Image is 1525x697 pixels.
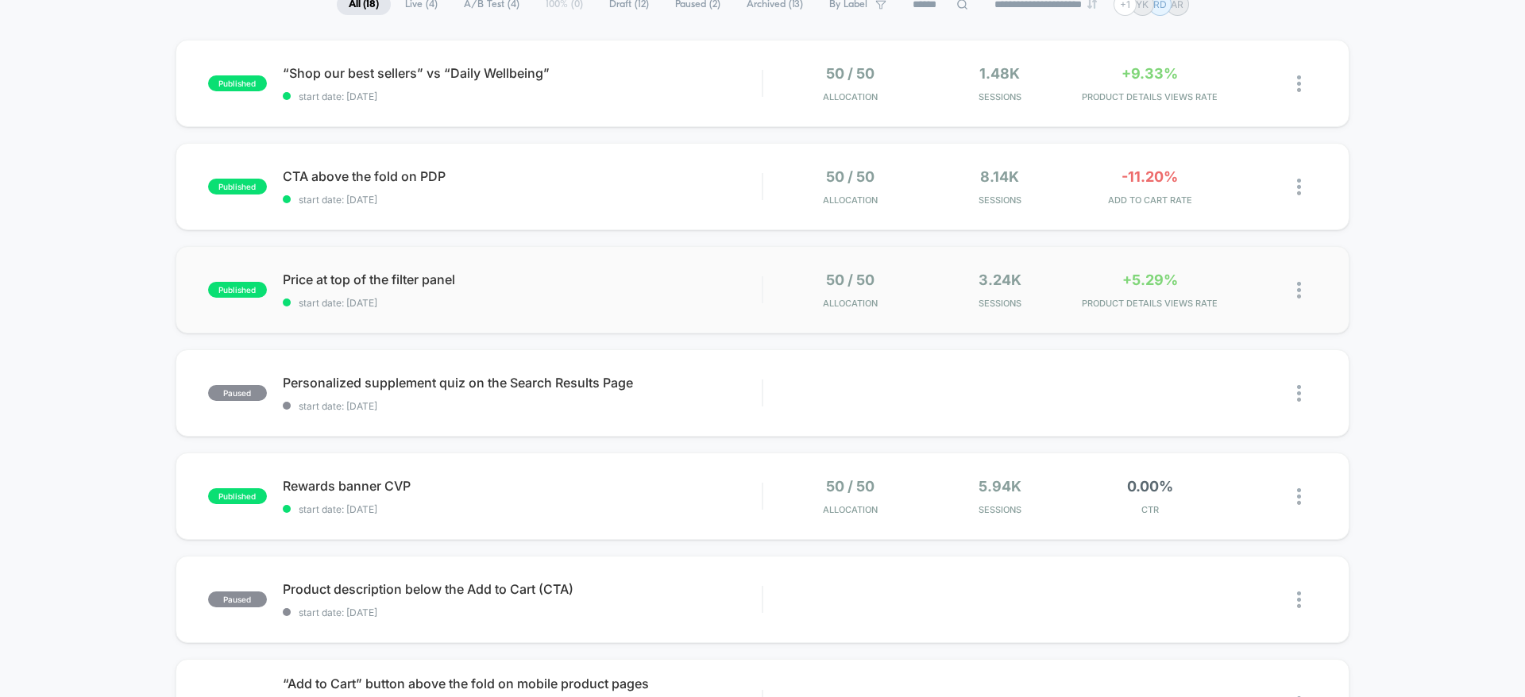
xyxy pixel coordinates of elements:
[208,179,267,194] span: published
[823,298,878,309] span: Allocation
[980,168,1019,185] span: 8.14k
[1297,385,1301,402] img: close
[283,503,762,515] span: start date: [DATE]
[823,504,878,515] span: Allocation
[283,271,762,287] span: Price at top of the filter panel
[208,591,267,607] span: paused
[1079,194,1221,206] span: ADD TO CART RATE
[826,65,874,82] span: 50 / 50
[283,90,762,102] span: start date: [DATE]
[823,91,878,102] span: Allocation
[1079,504,1221,515] span: CTR
[1122,271,1178,288] span: +5.29%
[1079,298,1221,309] span: PRODUCT DETAILS VIEWS RATE
[826,168,874,185] span: 50 / 50
[283,478,762,494] span: Rewards banner CVP
[1297,488,1301,505] img: close
[283,168,762,184] span: CTA above the fold on PDP
[1079,91,1221,102] span: PRODUCT DETAILS VIEWS RATE
[208,75,267,91] span: published
[826,271,874,288] span: 50 / 50
[929,194,1071,206] span: Sessions
[1297,282,1301,298] img: close
[283,194,762,206] span: start date: [DATE]
[929,504,1071,515] span: Sessions
[1127,478,1173,495] span: 0.00%
[208,282,267,298] span: published
[208,385,267,401] span: paused
[208,488,267,504] span: published
[283,297,762,309] span: start date: [DATE]
[283,676,762,691] span: “Add to Cart” button above the fold on mobile product pages
[826,478,874,495] span: 50 / 50
[979,65,1020,82] span: 1.48k
[283,65,762,81] span: “Shop our best sellers” vs “Daily Wellbeing”
[1297,75,1301,92] img: close
[1122,168,1178,185] span: -11.20%
[283,607,762,618] span: start date: [DATE]
[979,271,1021,288] span: 3.24k
[929,298,1071,309] span: Sessions
[1122,65,1178,82] span: +9.33%
[929,91,1071,102] span: Sessions
[1297,179,1301,195] img: close
[283,581,762,597] span: Product description below the Add to Cart (CTA)
[823,194,878,206] span: Allocation
[283,400,762,412] span: start date: [DATE]
[283,375,762,391] span: Personalized supplement quiz on the Search Results Page
[979,478,1021,495] span: 5.94k
[1297,591,1301,608] img: close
